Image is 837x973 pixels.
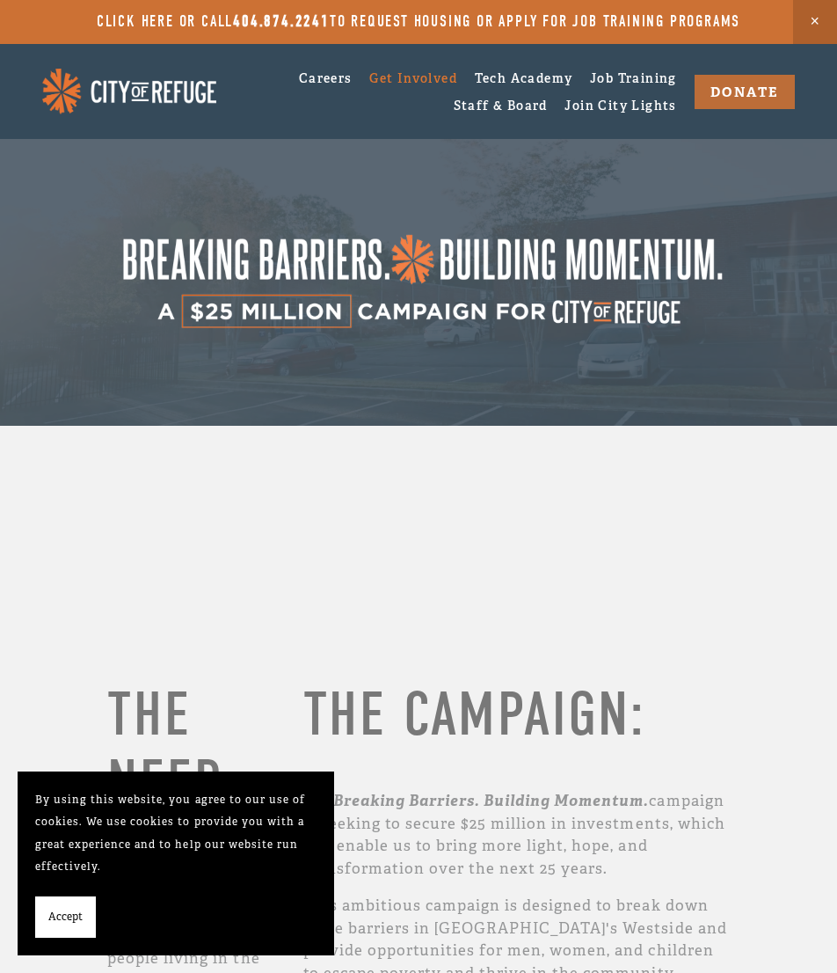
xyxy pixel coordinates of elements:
p: By using this website, you agree to our use of cookies. We use cookies to provide you with a grea... [35,789,317,879]
button: Accept [35,896,96,939]
span: Accept [48,906,83,929]
a: Careers [299,64,353,91]
h1: THE CAMPAIGN: [303,681,730,749]
a: Staff & Board [454,91,548,119]
h1: THE NEED: [107,681,273,816]
a: Tech Academy [475,64,573,91]
a: Join City Lights [564,91,676,119]
p: Our campaign is seeking to secure $25 million in investments, which will enable us to bring more ... [303,790,730,880]
a: Get Involved [369,70,457,86]
a: DONATE [695,75,795,109]
img: City of Refuge [42,69,216,114]
em: Breaking Barriers. Building Momentum. [333,791,650,810]
section: Cookie banner [18,772,334,956]
a: Job Training [590,64,677,91]
iframe: Campaign Overview (Breaking Barriers. Building Momentum.) [238,463,600,667]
